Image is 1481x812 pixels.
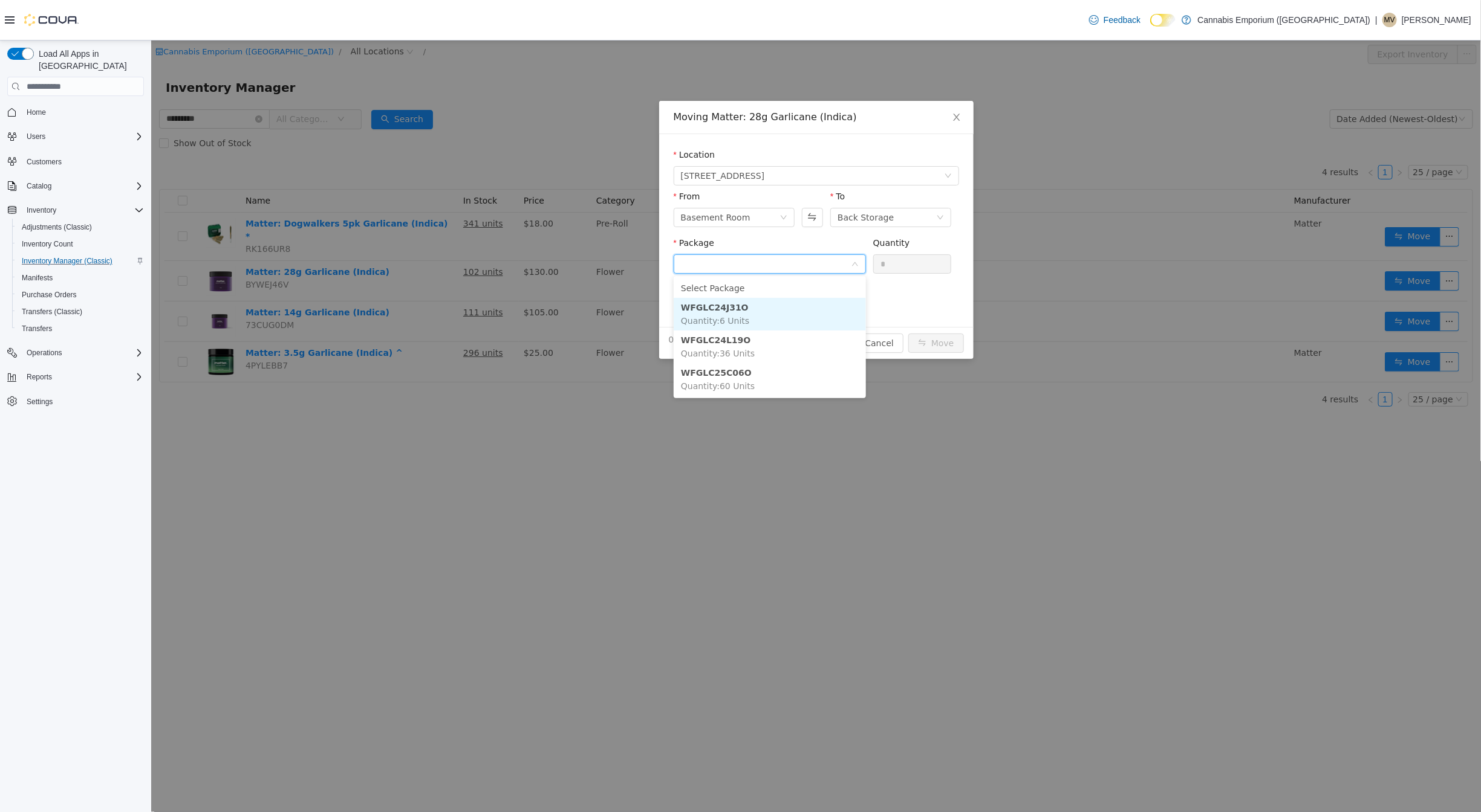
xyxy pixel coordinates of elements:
[22,203,61,217] button: Inventory
[530,262,597,272] strong: WFGLC24J31O
[522,198,563,207] label: Package
[530,216,700,234] input: Package
[629,173,636,182] i: icon: down
[22,256,112,266] span: Inventory Manager (Classic)
[2,152,149,170] button: Customers
[17,237,78,251] a: Inventory Count
[17,288,82,302] a: Purchase Orders
[522,238,715,257] li: Select Package
[7,98,144,442] nav: Complex example
[17,304,87,319] a: Transfers (Classic)
[530,327,601,337] strong: WFGLC25C06O
[17,321,57,336] a: Transfers
[22,105,51,120] a: Home
[12,303,149,320] button: Transfers (Classic)
[27,348,62,358] span: Operations
[17,304,144,319] span: Transfers (Classic)
[22,179,56,193] button: Catalog
[705,293,752,312] button: Cancel
[723,214,800,233] input: Quantity
[793,132,801,140] i: icon: down
[27,108,46,117] span: Home
[1384,13,1395,27] span: MV
[530,341,604,350] span: Quantity : 60 Units
[530,126,614,144] span: 2460 Williamsbridge Rd
[522,109,564,119] label: Location
[22,324,52,333] span: Transfers
[22,153,144,169] span: Customers
[1197,13,1370,27] p: Cannabis Emporium ([GEOGRAPHIC_DATA])
[22,290,77,300] span: Purchase Orders
[17,271,144,285] span: Manifests
[22,179,144,193] span: Catalog
[518,293,612,306] span: 0 Units will be moved.
[12,286,149,303] button: Purchase Orders
[27,372,52,382] span: Reports
[27,181,51,191] span: Catalog
[17,288,144,302] span: Purchase Orders
[22,155,67,169] a: Customers
[17,254,144,268] span: Inventory Manager (Classic)
[27,132,45,141] span: Users
[1375,13,1378,27] p: |
[786,173,793,182] i: icon: down
[679,151,694,161] label: To
[27,397,53,407] span: Settings
[22,105,144,120] span: Home
[22,239,73,249] span: Inventory Count
[530,168,599,186] div: Basement Room
[1150,14,1176,27] input: Dark Mode
[757,293,813,312] button: icon: swapMove
[722,198,759,207] label: Quantity
[22,370,144,384] span: Reports
[22,395,57,409] a: Settings
[17,321,144,336] span: Transfers
[1150,27,1151,27] span: Dark Mode
[2,344,149,361] button: Operations
[22,222,92,232] span: Adjustments (Classic)
[2,128,149,145] button: Users
[27,157,62,167] span: Customers
[22,129,50,144] button: Users
[651,167,672,187] button: Swap
[17,254,117,268] a: Inventory Manager (Classic)
[1084,8,1145,32] a: Feedback
[522,70,808,83] div: Moving Matter: 28g Garlicane (Indica)
[2,103,149,121] button: Home
[12,320,149,337] button: Transfers
[17,220,144,234] span: Adjustments (Classic)
[24,14,79,26] img: Cova
[12,236,149,253] button: Inventory Count
[789,60,822,94] button: Close
[801,72,810,82] i: icon: close
[2,178,149,195] button: Catalog
[27,205,56,215] span: Inventory
[522,151,549,161] label: From
[22,273,53,283] span: Manifests
[12,253,149,269] button: Inventory Manager (Classic)
[2,369,149,385] button: Reports
[530,275,598,285] span: Quantity : 6 Units
[522,257,715,290] li: WFGLC24J31O
[2,393,149,410] button: Settings
[530,308,604,318] span: Quantity : 36 Units
[22,346,144,360] span: Operations
[22,129,144,144] span: Users
[22,346,67,360] button: Operations
[34,48,144,72] span: Load All Apps in [GEOGRAPHIC_DATA]
[522,323,715,355] li: WFGLC25C06O
[686,168,743,186] div: Back Storage
[700,220,708,228] i: icon: down
[17,220,97,234] a: Adjustments (Classic)
[22,370,57,384] button: Reports
[12,219,149,236] button: Adjustments (Classic)
[530,295,599,304] strong: WFGLC24L19O
[17,271,57,285] a: Manifests
[1104,14,1141,26] span: Feedback
[22,307,82,317] span: Transfers (Classic)
[522,290,715,323] li: WFGLC24L19O
[22,203,144,217] span: Inventory
[12,269,149,286] button: Manifests
[2,202,149,219] button: Inventory
[1402,13,1471,27] p: [PERSON_NAME]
